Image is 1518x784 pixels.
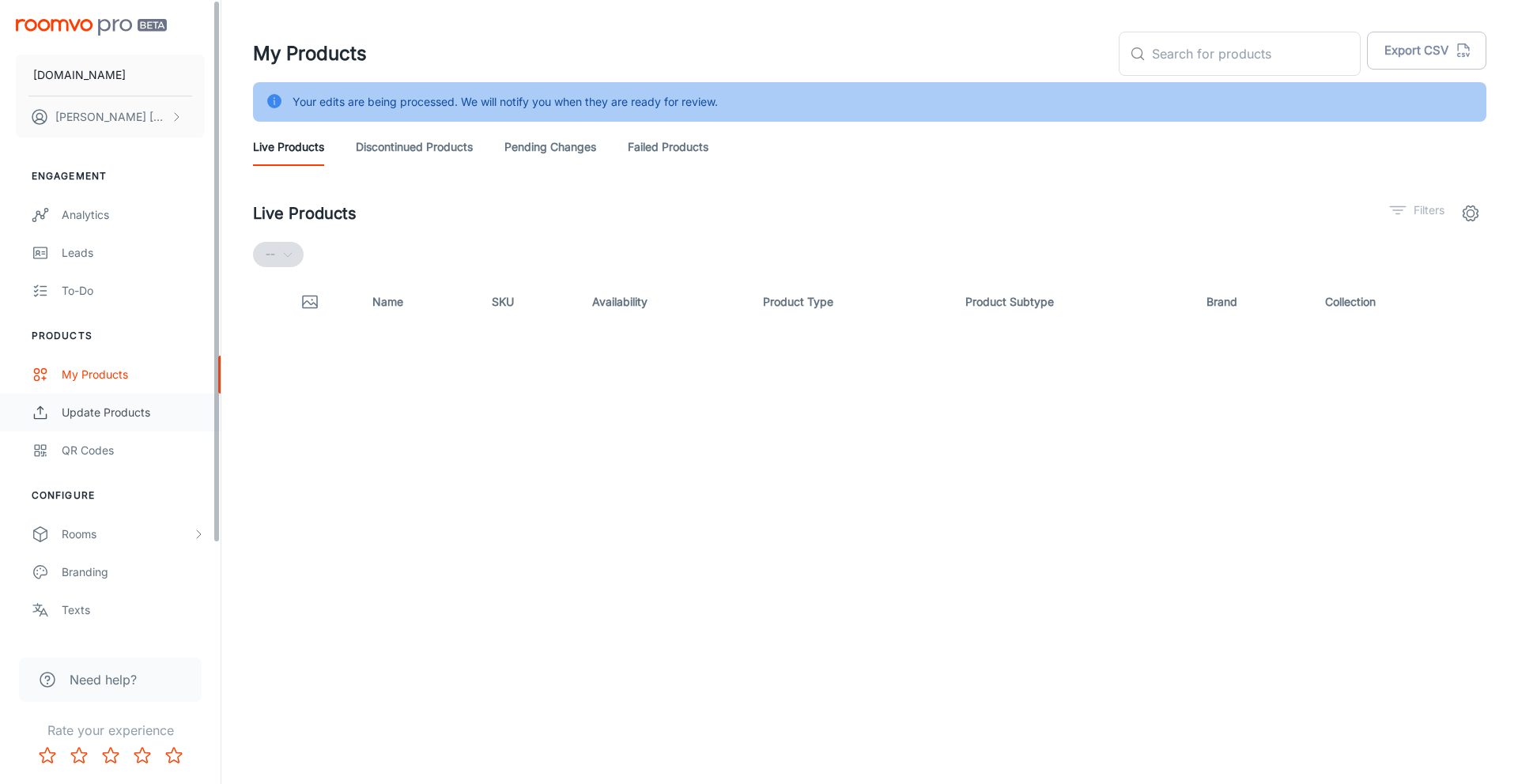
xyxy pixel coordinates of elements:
[62,366,205,383] div: My Products
[55,108,167,126] p: [PERSON_NAME] [PERSON_NAME]
[70,670,137,689] span: Need help?
[1455,198,1486,229] button: settings
[1194,280,1312,324] th: Brand
[504,128,596,166] a: Pending Changes
[479,280,580,324] th: SKU
[360,280,478,324] th: Name
[953,280,1194,324] th: Product Subtype
[16,96,205,138] button: [PERSON_NAME] [PERSON_NAME]
[16,19,167,36] img: Roomvo PRO Beta
[63,740,95,771] button: Rate 2 star
[62,404,205,421] div: Update Products
[95,740,126,771] button: Rate 3 star
[628,128,708,166] a: Failed Products
[32,740,63,771] button: Rate 1 star
[1312,280,1486,324] th: Collection
[253,202,357,225] h2: Live Products
[16,55,205,96] button: [DOMAIN_NAME]
[33,66,126,84] p: [DOMAIN_NAME]
[126,740,158,771] button: Rate 4 star
[62,526,192,543] div: Rooms
[300,292,319,311] svg: Thumbnail
[62,442,205,459] div: QR Codes
[62,206,205,224] div: Analytics
[1367,32,1486,70] button: Export CSV
[158,740,190,771] button: Rate 5 star
[13,721,208,740] p: Rate your experience
[62,282,205,300] div: To-do
[62,563,205,581] div: Branding
[293,87,718,117] div: Your edits are being processed. We will notify you when they are ready for review.
[62,244,205,262] div: Leads
[253,128,324,166] a: Live Products
[750,280,953,324] th: Product Type
[1152,32,1361,76] input: Search for products
[580,280,750,324] th: Availability
[356,128,473,166] a: Discontinued Products
[62,601,205,619] div: Texts
[253,40,367,68] h1: My Products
